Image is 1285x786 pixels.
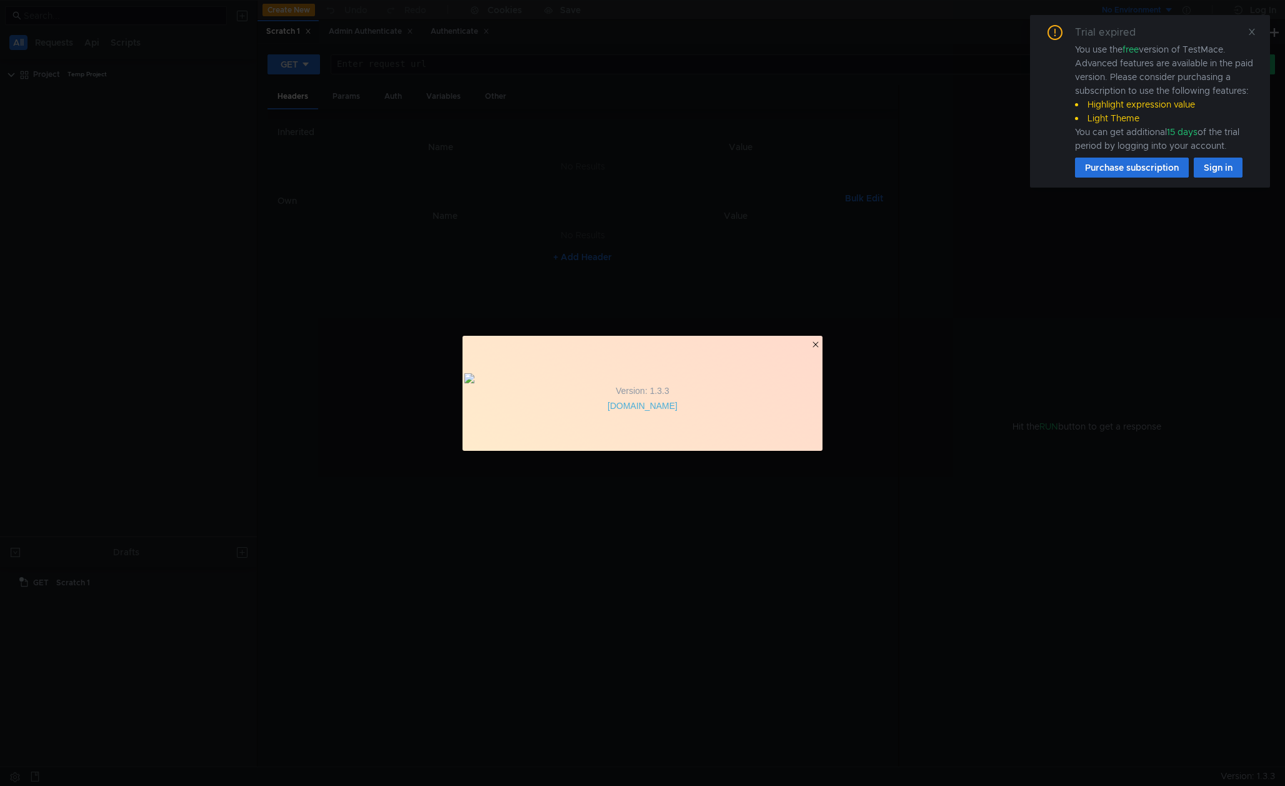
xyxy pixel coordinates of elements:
a: [DOMAIN_NAME] [464,398,821,413]
span: free [1122,44,1139,55]
li: Light Theme [1075,111,1255,125]
div: Version: 1.3.3 [464,383,821,398]
div: You use the version of TestMace. Advanced features are available in the paid version. Please cons... [1075,43,1255,153]
img: logo.png [464,373,821,383]
button: Purchase subscription [1075,158,1189,178]
span: 15 days [1167,126,1197,138]
div: You can get additional of the trial period by logging into your account. [1075,125,1255,153]
button: Sign in [1194,158,1242,178]
div: Trial expired [1075,25,1151,40]
li: Highlight expression value [1075,98,1255,111]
